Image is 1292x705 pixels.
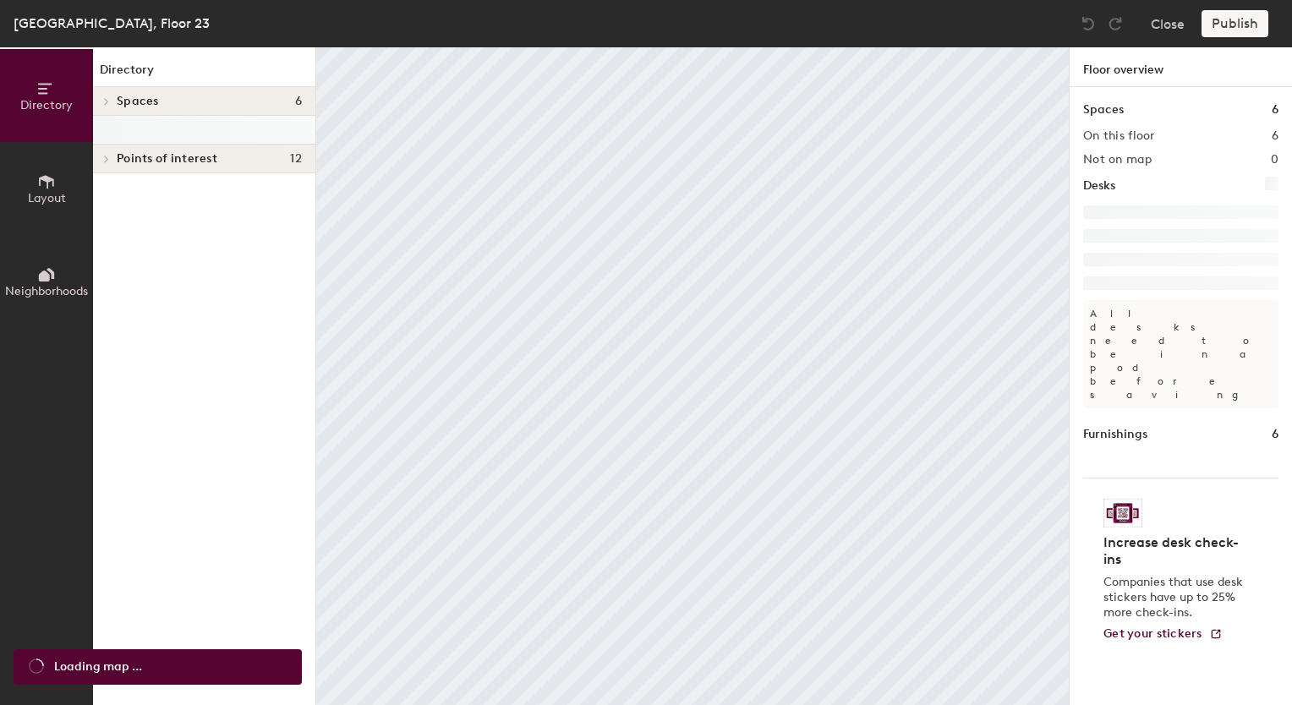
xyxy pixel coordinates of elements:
span: 6 [295,95,302,108]
h1: Spaces [1083,101,1124,119]
button: Close [1151,10,1185,37]
img: Redo [1107,15,1124,32]
span: Neighborhoods [5,284,88,298]
h2: 0 [1271,153,1278,167]
img: Undo [1080,15,1097,32]
h1: Desks [1083,177,1115,195]
h2: Not on map [1083,153,1152,167]
img: Sticker logo [1103,499,1142,527]
span: Layout [28,191,66,205]
h1: Furnishings [1083,425,1147,444]
h4: Increase desk check-ins [1103,534,1248,568]
h1: Directory [93,61,315,87]
span: Get your stickers [1103,626,1202,641]
span: Directory [20,98,73,112]
div: [GEOGRAPHIC_DATA], Floor 23 [14,13,210,34]
span: Loading map ... [54,658,142,676]
h1: Floor overview [1070,47,1292,87]
h2: 6 [1272,129,1278,143]
canvas: Map [316,47,1069,705]
p: All desks need to be in a pod before saving [1083,300,1278,408]
span: Spaces [117,95,159,108]
p: Companies that use desk stickers have up to 25% more check-ins. [1103,575,1248,620]
h1: 6 [1272,101,1278,119]
h1: 6 [1272,425,1278,444]
span: Points of interest [117,152,217,166]
h2: On this floor [1083,129,1155,143]
a: Get your stickers [1103,627,1223,642]
span: 12 [290,152,302,166]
